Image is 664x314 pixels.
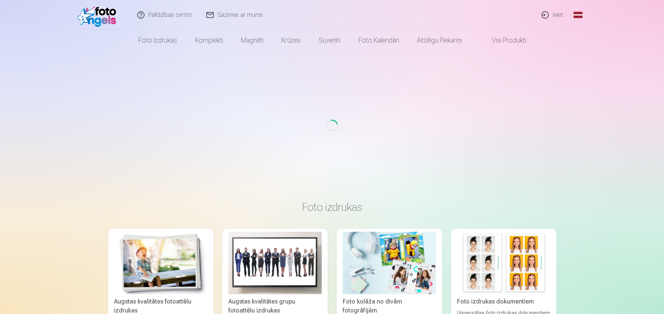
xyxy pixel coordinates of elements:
div: Foto izdrukas dokumentiem [454,297,553,306]
a: Komplekti [186,30,232,51]
h3: Foto izdrukas [114,200,550,214]
a: Atslēgu piekariņi [408,30,471,51]
img: /fa1 [77,3,120,27]
a: Suvenīri [310,30,349,51]
img: Foto izdrukas dokumentiem [457,232,550,294]
a: Magnēti [232,30,272,51]
a: Visi produkti [471,30,535,51]
a: Foto izdrukas [129,30,186,51]
img: Foto kolāža no divām fotogrāfijām [343,232,436,294]
a: Foto kalendāri [349,30,408,51]
img: Augstas kvalitātes grupu fotoattēlu izdrukas [228,232,322,294]
img: Augstas kvalitātes fotoattēlu izdrukas [114,232,207,294]
a: Krūzes [272,30,310,51]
